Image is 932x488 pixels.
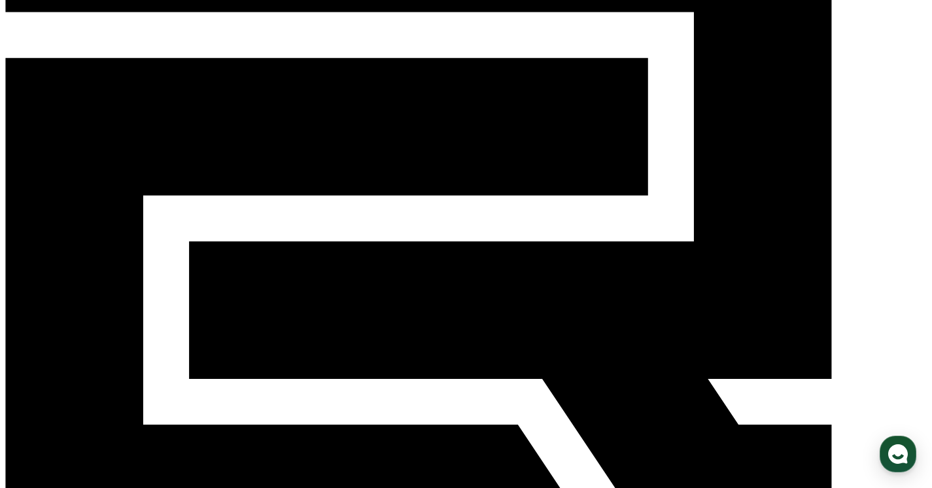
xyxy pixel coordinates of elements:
span: 홈 [41,399,49,410]
span: 대화 [120,400,135,410]
a: 대화 [86,380,169,412]
span: 설정 [202,399,218,410]
a: 설정 [169,380,251,412]
a: 홈 [4,380,86,412]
